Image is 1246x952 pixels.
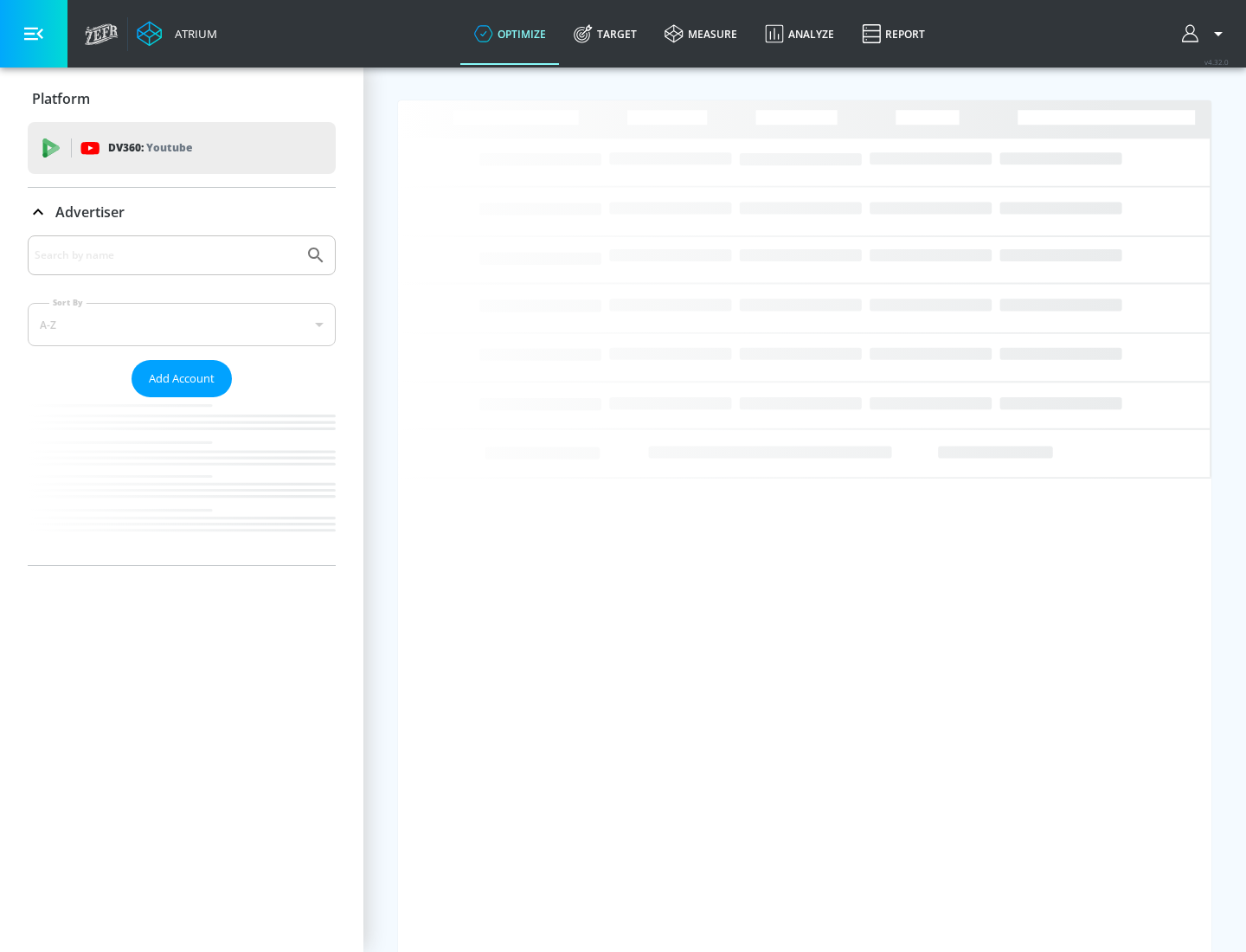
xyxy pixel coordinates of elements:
div: DV360: Youtube [28,122,336,174]
span: v 4.32.0 [1204,57,1229,67]
a: optimize [460,3,560,65]
div: Atrium [168,26,217,42]
p: Platform [32,89,90,108]
div: Advertiser [28,235,336,565]
a: measure [651,3,751,65]
a: Report [848,3,939,65]
a: Analyze [751,3,848,65]
p: Youtube [146,138,192,157]
div: Advertiser [28,188,336,236]
nav: list of Advertiser [28,397,336,565]
div: Platform [28,74,336,123]
a: Atrium [137,21,217,47]
div: A-Z [28,303,336,346]
p: Advertiser [55,203,125,222]
input: Search by name [35,244,297,267]
span: Add Account [149,369,215,389]
button: Add Account [132,360,232,397]
label: Sort By [49,297,87,308]
p: DV360: [108,138,192,158]
a: Target [560,3,651,65]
